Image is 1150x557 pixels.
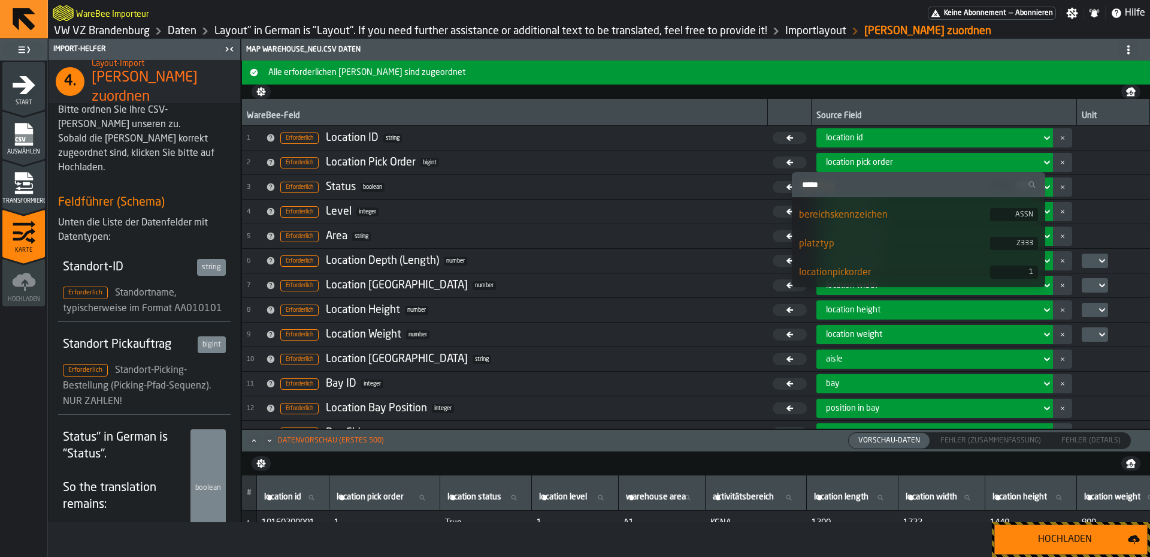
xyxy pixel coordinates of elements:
a: link-to-/wh/i/fa05c68f-4c9c-4120-ba7f-9a7e5740d4da [54,25,150,38]
span: integer [361,380,383,389]
div: Map Warehouse_neu.CSV Daten [244,40,1148,59]
button: button- [1053,251,1072,270]
span: 5 [247,233,261,240]
label: button-switch-multi-Fehler (Details) [1051,432,1131,449]
label: button-toggle-Einstellungen [1061,7,1083,19]
span: label [264,492,301,502]
label: button-toggle-Benachrichtigungen [1084,7,1105,19]
div: Location [GEOGRAPHIC_DATA] [326,353,468,366]
span: label [992,492,1047,502]
span: Erforderlich [280,427,319,439]
div: title-Felder zuordnen [49,60,240,103]
span: A1 [624,518,701,528]
div: Standort-ID [63,259,192,276]
input: label [262,490,324,505]
button: button- [1121,456,1140,471]
span: label [337,492,404,502]
button: button- [1053,276,1072,295]
span: boolean [361,183,385,192]
span: Keine Abonnement [944,9,1006,17]
button: button- [1121,85,1140,99]
li: dropdown-item [792,258,1045,287]
div: Z333 [990,237,1038,250]
button: button- [1053,399,1072,418]
div: DropdownMenuValue-location weight [826,330,1036,339]
div: WareBee-Feld [247,111,762,123]
button: button- [1053,227,1072,246]
span: bigint [420,158,439,167]
div: Bay ID [326,377,356,390]
div: DropdownMenuValue-bay side [816,423,1053,442]
div: Import-Helfer [51,45,221,53]
li: menu Auswählen [2,111,45,159]
button: button-Hochladen [994,525,1148,555]
div: DropdownMenuValue-location height [826,305,1036,315]
div: Unten die Liste der Datenfelder mit Datentypen: [58,216,231,245]
div: 4. [56,67,84,96]
input: label [624,490,700,505]
div: Level [326,205,352,218]
div: bigint [198,336,226,353]
span: — [1009,9,1013,17]
h3: Feldführer (Schema) [58,194,231,211]
div: DropdownMenuValue-location id [826,133,1036,143]
span: string [383,134,402,143]
h2: Sub Title [92,56,231,68]
label: button-toggle-Schließe mich [221,42,238,56]
span: Erforderlich [280,378,319,390]
div: Bitte ordnen Sie Ihre CSV-[PERSON_NAME] unseren zu. [58,103,231,132]
span: Erforderlich [280,280,319,291]
div: Location Pick Order [326,156,416,169]
span: Erforderlich [280,206,319,218]
div: Hochladen [1002,532,1128,547]
a: link-to-/wh/i/fa05c68f-4c9c-4120-ba7f-9a7e5740d4da/pricing/ [928,7,1056,20]
li: dropdown-item [792,230,1045,258]
div: string [197,259,226,276]
span: Abonnieren [1015,9,1053,17]
li: menu Transformieren [2,160,45,208]
div: DropdownMenuValue-location weight [816,325,1053,344]
input: label [812,490,893,505]
button: button- [1053,325,1072,344]
span: aisle [826,354,843,364]
span: number [473,281,496,290]
span: Start [2,100,45,106]
div: ASSN [990,208,1038,221]
button: button- [252,85,271,99]
span: Erforderlich [280,354,319,365]
div: platztyp [799,237,990,251]
div: locationpickorder [799,266,990,280]
span: location height [826,305,880,315]
div: Location Weight [326,328,401,341]
div: Menü-Abonnement [928,7,1056,20]
div: thumb [931,433,1051,448]
div: Standort Pickauftrag [63,336,193,353]
button: Maximize [247,435,261,447]
a: link-to-/wh/i/fa05c68f-4c9c-4120-ba7f-9a7e5740d4da/import/layout/ [785,25,846,38]
span: KGNA [710,518,802,528]
span: Hochladen [2,296,45,303]
div: bereichskennzeichen [799,208,990,222]
button: button- [1053,374,1072,393]
span: string [352,232,371,241]
span: bay side [826,428,857,438]
span: True [445,518,527,528]
div: DropdownMenuValue-bay [816,374,1053,393]
input: label [903,490,980,505]
span: 1200 [812,518,894,528]
span: Alle erforderlichen [PERSON_NAME] sind zugeordnet [264,68,1148,77]
div: boolean [190,429,226,547]
span: [PERSON_NAME] zuordnen [92,68,231,107]
a: link-to-/wh/i/fa05c68f-4c9c-4120-ba7f-9a7e5740d4da/data [168,25,196,38]
div: 1 [990,266,1038,279]
span: Erforderlich [280,255,319,267]
span: label [906,492,957,502]
span: 8 [247,306,261,314]
input: label [334,490,435,505]
span: bay [826,379,839,389]
div: DropdownMenuValue-location pick order [826,158,1036,167]
a: logo-header [53,2,74,24]
span: 10 [247,356,261,363]
span: Fehler (Zusammenfassung) [936,435,1046,446]
div: Bay Side [326,426,367,439]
